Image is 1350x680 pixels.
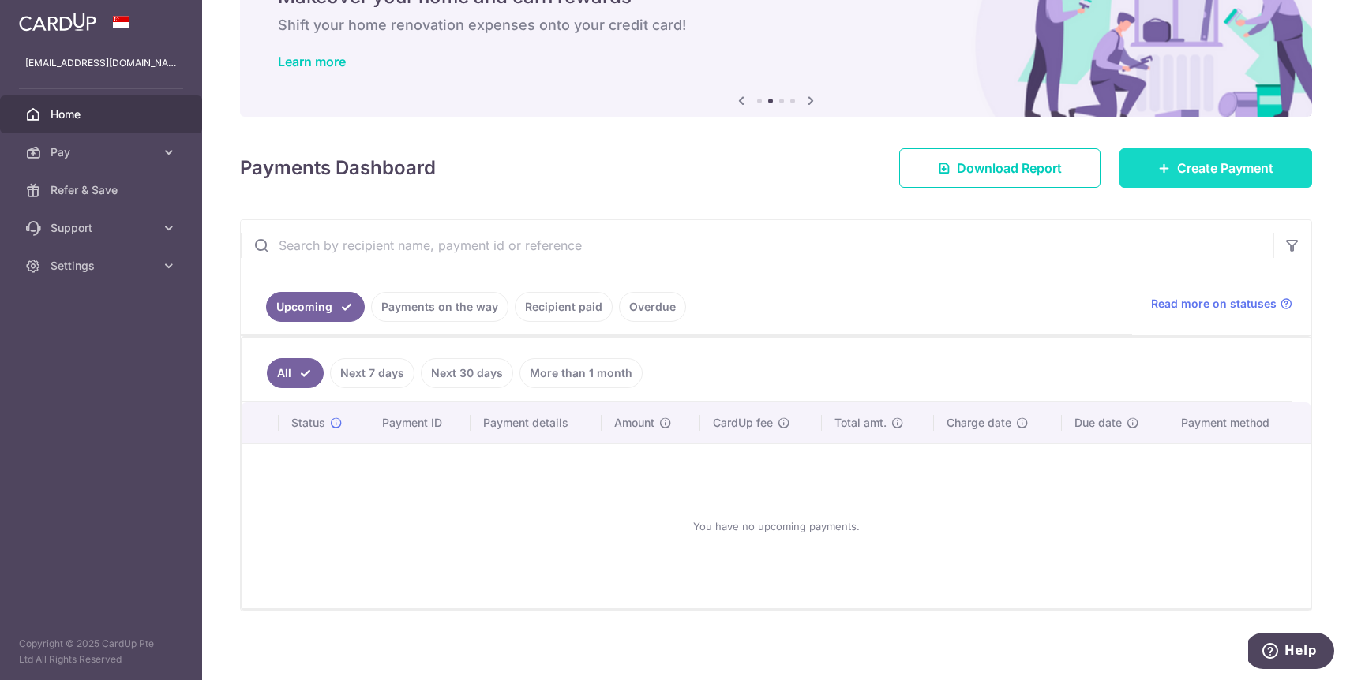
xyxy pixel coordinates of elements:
a: Next 30 days [421,358,513,388]
a: Payments on the way [371,292,508,322]
a: Upcoming [266,292,365,322]
span: Settings [51,258,155,274]
span: Home [51,106,155,122]
span: Create Payment [1177,159,1273,177]
th: Payment ID [369,402,471,443]
span: Read more on statuses [1151,296,1277,312]
iframe: Opens a widget where you can find more information [1248,633,1334,672]
span: Amount [614,415,654,431]
span: Due date [1074,415,1122,431]
a: Learn more [278,54,346,69]
span: Charge date [947,415,1011,431]
div: You have no upcoming payments. [261,457,1292,596]
span: Support [51,220,155,236]
a: Next 7 days [330,358,414,388]
span: CardUp fee [713,415,773,431]
h4: Payments Dashboard [240,154,436,182]
a: More than 1 month [519,358,643,388]
h6: Shift your home renovation expenses onto your credit card! [278,16,1274,35]
span: Download Report [957,159,1062,177]
a: All [267,358,324,388]
img: CardUp [19,13,96,32]
a: Overdue [619,292,686,322]
a: Download Report [899,148,1101,188]
p: [EMAIL_ADDRESS][DOMAIN_NAME] [25,55,177,71]
span: Pay [51,144,155,160]
span: Refer & Save [51,182,155,198]
span: Total amt. [834,415,887,431]
input: Search by recipient name, payment id or reference [241,220,1273,271]
a: Create Payment [1119,148,1312,188]
th: Payment details [471,402,602,443]
span: Status [291,415,325,431]
th: Payment method [1168,402,1311,443]
a: Recipient paid [515,292,613,322]
a: Read more on statuses [1151,296,1292,312]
